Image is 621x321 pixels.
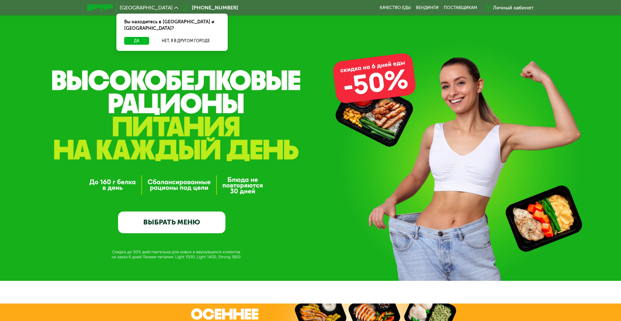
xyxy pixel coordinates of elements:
[380,5,411,10] a: Качество еды
[118,212,225,233] a: ВЫБРАТЬ МЕНЮ
[120,5,173,10] span: [GEOGRAPHIC_DATA]
[152,37,220,45] button: Нет, я в другом городе
[416,5,439,10] a: Вендинги
[124,37,149,45] button: Да
[116,14,228,37] div: Вы находитесь в [GEOGRAPHIC_DATA] и [GEOGRAPHIC_DATA]?
[493,4,534,12] div: Личный кабинет
[181,4,238,12] a: [PHONE_NUMBER]
[444,5,477,10] div: поставщикам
